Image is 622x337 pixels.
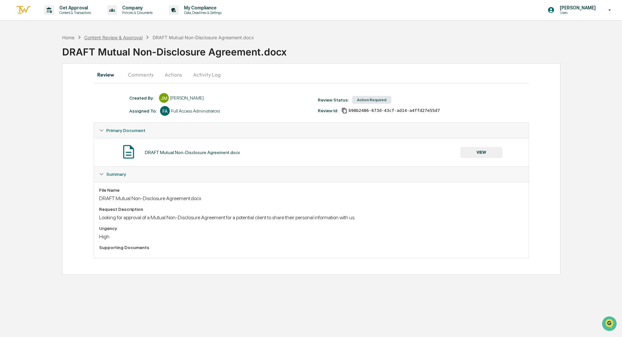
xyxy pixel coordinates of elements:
div: File Name [99,187,524,193]
p: Content & Transactions [54,10,94,15]
div: Home [62,35,75,40]
p: Policies & Documents [117,10,156,15]
div: FA [160,106,170,116]
a: 🗄️Attestations [44,79,83,91]
div: Primary Document [94,138,529,166]
button: Actions [159,67,188,82]
div: We're available if you need us! [22,56,82,61]
div: [PERSON_NAME] [170,95,204,101]
span: Attestations [53,82,80,88]
div: High [99,234,524,240]
span: Pylon [64,110,78,115]
button: Start new chat [110,52,118,59]
iframe: Open customer support [601,316,619,333]
img: Document Icon [121,144,137,160]
p: Users [555,10,599,15]
span: Summary [106,172,126,177]
div: 🖐️ [6,82,12,88]
div: Primary Document [94,123,529,138]
p: Get Approval [54,5,94,10]
a: 🖐️Preclearance [4,79,44,91]
div: Assigned To: [129,108,157,114]
div: JM [159,93,169,103]
span: b98b2486-673d-43cf-ad14-a4ffd27e55d7 [349,108,440,113]
div: Content Review & Approval [84,35,143,40]
div: Supporting Documents [99,245,524,250]
span: Preclearance [13,82,42,88]
button: Activity Log [188,67,226,82]
div: Full Access Administrators [171,108,220,114]
div: DRAFT Mutual Non-Disclosure Agreement.docx [99,195,524,201]
img: logo [16,5,31,16]
button: Review [94,67,123,82]
div: Request Description [99,207,524,212]
div: 🔎 [6,95,12,100]
div: Summary [94,182,529,258]
div: secondary tabs example [94,67,529,82]
p: Company [117,5,156,10]
div: DRAFT Mutual Non-Disclosure Agreement.docx [145,150,240,155]
div: DRAFT Mutual Non-Disclosure Agreement.docx [62,41,622,58]
button: Comments [123,67,159,82]
img: 1746055101610-c473b297-6a78-478c-a979-82029cc54cd1 [6,50,18,61]
span: Data Lookup [13,94,41,101]
div: 🗄️ [47,82,52,88]
div: DRAFT Mutual Non-Disclosure Agreement.docx [153,35,254,40]
span: Primary Document [106,128,145,133]
div: Looking for approval of a Mutual Non-Disclosure Agreement for a potential client to share their p... [99,214,524,221]
div: Summary [94,166,529,182]
div: Review Status: [318,97,349,102]
div: Review Id: [318,108,338,113]
p: My Compliance [179,5,225,10]
div: Urgency [99,226,524,231]
a: Powered byPylon [46,110,78,115]
div: Start new chat [22,50,106,56]
button: VIEW [460,147,502,158]
div: Action Required [352,96,391,104]
p: [PERSON_NAME] [555,5,599,10]
a: 🔎Data Lookup [4,91,43,103]
p: Data, Deadlines & Settings [179,10,225,15]
div: Created By: ‎ ‎ [129,95,156,101]
p: How can we help? [6,14,118,24]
